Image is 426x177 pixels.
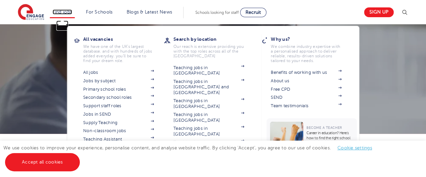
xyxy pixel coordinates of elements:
a: Primary school roles [83,87,154,92]
h1: Refer a Friend [14,58,412,74]
a: All vacanciesWe have one of the UK's largest database. and with hundreds of jobs added everyday. ... [83,34,164,63]
a: Cookie settings [337,145,372,150]
a: Support staff roles [83,103,154,109]
a: Teaching jobs in [GEOGRAPHIC_DATA] [173,112,244,123]
a: Teaching jobs in [GEOGRAPHIC_DATA] [173,126,244,137]
span: We use cookies to improve your experience, personalise content, and analyse website traffic. By c... [3,145,379,165]
a: Benefits of working with us [271,70,341,75]
img: Engage Education [18,4,44,21]
a: Teaching jobs in [GEOGRAPHIC_DATA] and [GEOGRAPHIC_DATA] [173,79,244,95]
a: Secondary school roles [83,95,154,100]
a: Accept all cookies [5,153,80,171]
a: About us [271,78,341,84]
a: Supply Teaching [83,120,154,125]
a: Team testimonials [271,103,341,109]
a: Why us?We combine industry expertise with a personalised approach to deliver reliable, results-dr... [271,34,352,63]
h3: Why us? [271,34,352,44]
a: Non-classroom jobs [83,128,154,134]
a: Teaching jobs in [GEOGRAPHIC_DATA] [173,98,244,109]
a: Sign up [364,7,394,17]
h3: Search by location [173,34,254,44]
a: Jobs by subject [83,78,154,84]
p: We combine industry expertise with a personalised approach to deliver reliable, results-driven so... [271,44,341,63]
a: Find jobs [53,9,72,14]
a: Teaching jobs in [GEOGRAPHIC_DATA] [173,140,244,151]
span: Schools looking for staff [195,10,239,15]
a: Teaching Assistant Apprenticeship [83,137,154,148]
a: Free CPD [271,87,341,92]
p: Career in education? Here’s how to find the right school job for you [306,130,353,146]
span: Become a Teacher [306,126,342,129]
a: Teaching jobs in [GEOGRAPHIC_DATA] [173,65,244,76]
p: We have one of the UK's largest database. and with hundreds of jobs added everyday. you'll be sur... [83,44,154,63]
a: For Schools [86,9,112,14]
a: Become a TeacherCareer in education? Here’s how to find the right school job for you [266,118,358,156]
a: Search by locationOur reach is extensive providing you with the top roles across all of the [GEOG... [173,34,254,58]
a: All jobs [83,70,154,75]
p: Our reach is extensive providing you with the top roles across all of the [GEOGRAPHIC_DATA] [173,44,244,58]
h3: All vacancies [83,34,164,44]
span: Recruit [245,10,261,15]
a: Jobs in SEND [83,112,154,117]
a: Blogs & Latest News [127,9,172,14]
a: SEND [271,95,341,100]
a: Recruit [240,8,266,17]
